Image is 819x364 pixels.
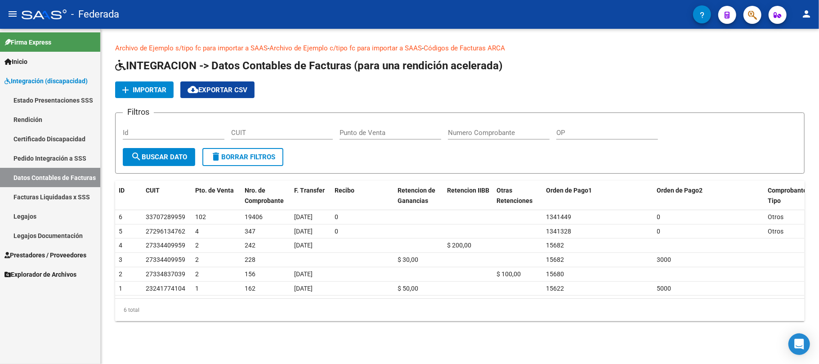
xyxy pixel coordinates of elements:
[119,242,122,249] span: 4
[210,151,221,162] mat-icon: delete
[115,299,805,321] div: 6 total
[653,181,765,211] datatable-header-cell: Orden de Pago2
[546,228,571,235] span: 1341328
[131,151,142,162] mat-icon: search
[195,242,199,249] span: 2
[398,256,418,263] span: $ 30,00
[119,187,125,194] span: ID
[245,213,263,220] span: 19406
[546,242,564,249] span: 15682
[192,181,241,211] datatable-header-cell: Pto. de Venta
[210,153,275,161] span: Borrar Filtros
[768,213,783,220] span: Otros
[657,213,661,220] span: 0
[115,181,142,211] datatable-header-cell: ID
[245,256,255,263] span: 228
[146,228,185,235] span: 27296134762
[146,242,185,249] span: 27334409959
[546,285,564,292] span: 15622
[115,59,502,72] span: INTEGRACION -> Datos Contables de Facturas (para una rendición acelerada)
[546,213,571,220] span: 1341449
[801,9,812,19] mat-icon: person
[447,242,471,249] span: $ 200,00
[119,285,122,292] span: 1
[424,44,505,52] a: Códigos de Facturas ARCA
[788,333,810,355] div: Open Intercom Messenger
[4,250,86,260] span: Prestadores / Proveedores
[335,228,338,235] span: 0
[546,256,564,263] span: 15682
[657,285,671,292] span: 5000
[195,270,199,278] span: 2
[123,106,154,118] h3: Filtros
[657,256,671,263] span: 3000
[123,148,195,166] button: Buscar Dato
[119,228,122,235] span: 5
[195,187,234,194] span: Pto. de Venta
[335,213,338,220] span: 0
[241,181,291,211] datatable-header-cell: Nro. de Comprobante
[195,213,206,220] span: 102
[443,181,493,211] datatable-header-cell: Retencion IIBB
[269,44,422,52] a: Archivo de Ejemplo c/tipo fc para importar a SAAS
[188,84,198,95] mat-icon: cloud_download
[245,242,255,249] span: 242
[245,285,255,292] span: 162
[71,4,119,24] span: - Federada
[142,181,192,211] datatable-header-cell: CUIT
[7,9,18,19] mat-icon: menu
[542,181,653,211] datatable-header-cell: Orden de Pago1
[119,270,122,278] span: 2
[133,86,166,94] span: Importar
[119,213,122,220] span: 6
[4,57,27,67] span: Inicio
[398,285,418,292] span: $ 50,00
[4,76,88,86] span: Integración (discapacidad)
[120,85,131,95] mat-icon: add
[202,148,283,166] button: Borrar Filtros
[331,181,394,211] datatable-header-cell: Recibo
[245,187,284,204] span: Nro. de Comprobante
[146,213,185,220] span: 33707289959
[764,181,805,211] datatable-header-cell: Comprobante Tipo
[768,228,783,235] span: Otros
[146,285,185,292] span: 23241774104
[294,213,313,220] span: [DATE]
[115,44,268,52] a: Archivo de Ejemplo s/tipo fc para importar a SAAS
[4,270,76,279] span: Explorador de Archivos
[195,285,199,292] span: 1
[188,86,247,94] span: Exportar CSV
[546,187,592,194] span: Orden de Pago1
[195,256,199,263] span: 2
[294,270,313,278] span: [DATE]
[4,37,51,47] span: Firma Express
[245,228,255,235] span: 347
[294,187,325,194] span: F. Transfer
[657,228,661,235] span: 0
[115,43,805,53] p: - -
[394,181,443,211] datatable-header-cell: Retencion de Ganancias
[497,187,533,204] span: Otras Retenciones
[768,187,807,204] span: Comprobante Tipo
[146,187,160,194] span: CUIT
[146,270,185,278] span: 27334837039
[294,228,313,235] span: [DATE]
[493,181,542,211] datatable-header-cell: Otras Retenciones
[119,256,122,263] span: 3
[146,256,185,263] span: 27334409959
[398,187,435,204] span: Retencion de Ganancias
[447,187,489,194] span: Retencion IIBB
[180,81,255,98] button: Exportar CSV
[497,270,521,278] span: $ 100,00
[546,270,564,278] span: 15680
[294,242,313,249] span: [DATE]
[245,270,255,278] span: 156
[657,187,703,194] span: Orden de Pago2
[131,153,187,161] span: Buscar Dato
[335,187,354,194] span: Recibo
[115,81,174,98] button: Importar
[291,181,331,211] datatable-header-cell: F. Transfer
[294,285,313,292] span: [DATE]
[195,228,199,235] span: 4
